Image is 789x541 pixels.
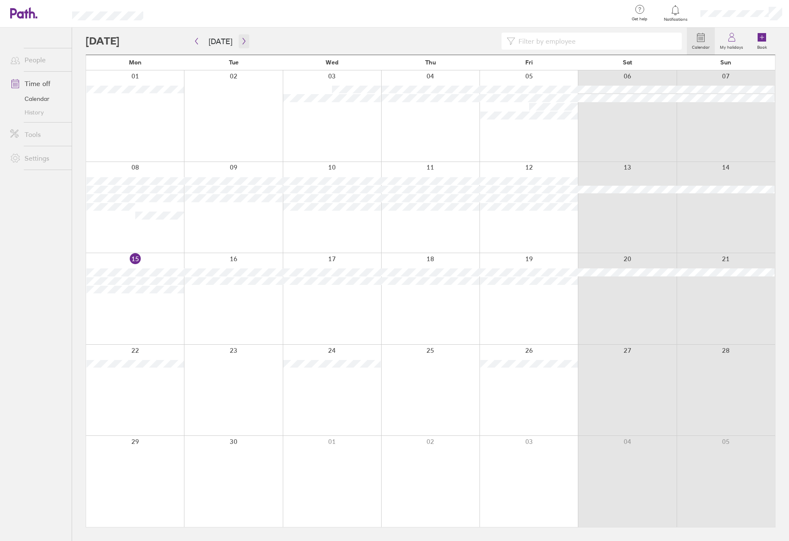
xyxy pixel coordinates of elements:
span: Wed [326,59,338,66]
input: Filter by employee [515,33,677,49]
span: Sat [623,59,632,66]
span: Tue [229,59,239,66]
a: Time off [3,75,72,92]
label: My holidays [715,42,748,50]
a: Notifications [662,4,689,22]
span: Mon [129,59,142,66]
a: Calendar [3,92,72,106]
a: Calendar [687,28,715,55]
label: Book [752,42,772,50]
a: Book [748,28,775,55]
a: People [3,51,72,68]
span: Thu [425,59,436,66]
a: History [3,106,72,119]
a: Settings [3,150,72,167]
a: My holidays [715,28,748,55]
label: Calendar [687,42,715,50]
span: Fri [525,59,533,66]
button: [DATE] [202,34,239,48]
span: Sun [720,59,731,66]
a: Tools [3,126,72,143]
span: Notifications [662,17,689,22]
span: Get help [626,17,653,22]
